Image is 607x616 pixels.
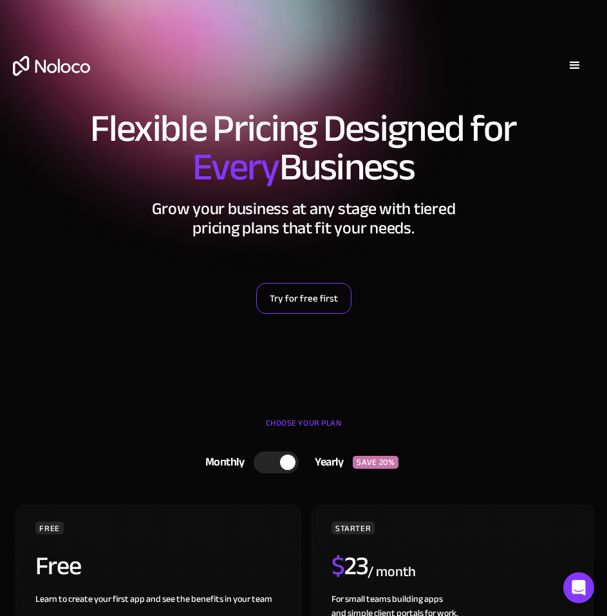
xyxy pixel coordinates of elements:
div: SAVE 20% [353,456,398,469]
div: menu [556,46,594,85]
div: CHOOSE YOUR PLAN [13,413,594,446]
div: Open Intercom Messenger [563,572,594,603]
h2: Grow your business at any stage with tiered pricing plans that fit your needs. [13,199,594,238]
span: Every [192,131,279,203]
h2: 23 [332,550,368,583]
div: FREE [35,521,64,534]
h2: Free [35,550,80,583]
div: Yearly [299,453,353,472]
a: home [13,56,90,76]
div: / month [368,562,416,583]
h1: Flexible Pricing Designed for Business [13,109,594,186]
div: STARTER [332,521,375,534]
div: Monthly [189,453,254,472]
a: Try for free first [256,283,351,314]
span: $ [332,542,344,590]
